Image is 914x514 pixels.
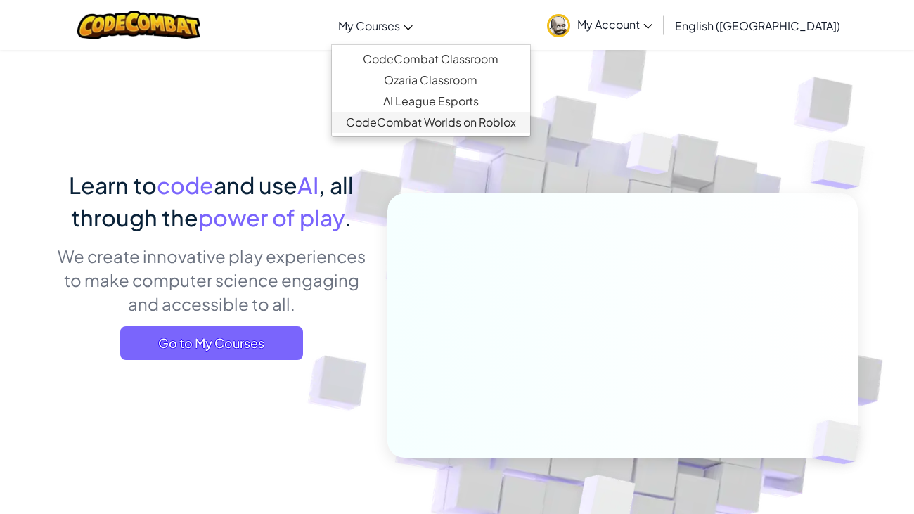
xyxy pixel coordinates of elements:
[332,49,530,70] a: CodeCombat Classroom
[668,6,847,44] a: English ([GEOGRAPHIC_DATA])
[338,18,400,33] span: My Courses
[69,171,157,199] span: Learn to
[789,391,894,494] img: Overlap cubes
[600,105,702,210] img: Overlap cubes
[675,18,840,33] span: English ([GEOGRAPHIC_DATA])
[56,244,366,316] p: We create innovative play experiences to make computer science engaging and accessible to all.
[345,203,352,231] span: .
[577,17,652,32] span: My Account
[120,326,303,360] a: Go to My Courses
[157,171,214,199] span: code
[198,203,345,231] span: power of play
[332,70,530,91] a: Ozaria Classroom
[332,91,530,112] a: AI League Esports
[331,6,420,44] a: My Courses
[547,14,570,37] img: avatar
[783,105,904,224] img: Overlap cubes
[77,11,200,39] img: CodeCombat logo
[540,3,659,47] a: My Account
[214,171,297,199] span: and use
[332,112,530,133] a: CodeCombat Worlds on Roblox
[297,171,318,199] span: AI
